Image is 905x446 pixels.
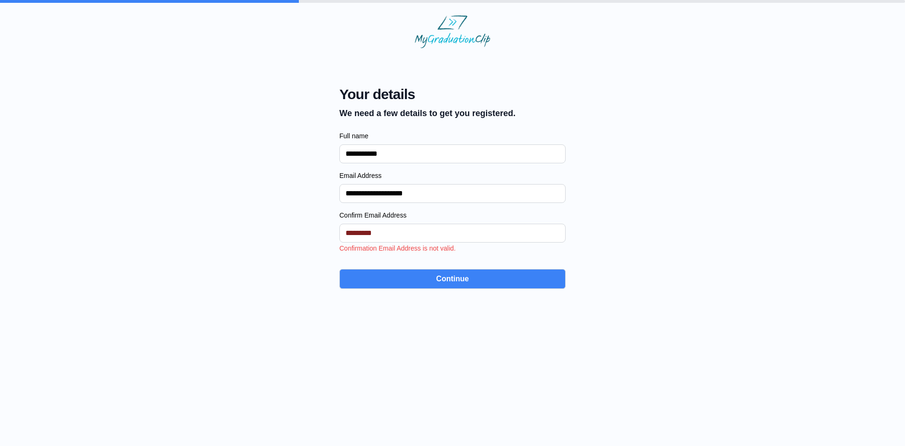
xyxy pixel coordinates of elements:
[339,210,566,220] label: Confirm Email Address
[415,15,490,48] img: MyGraduationClip
[339,171,566,180] label: Email Address
[339,131,566,141] label: Full name
[339,244,456,252] span: Confirmation Email Address is not valid.
[339,107,516,120] p: We need a few details to get you registered.
[339,86,516,103] span: Your details
[339,269,566,289] button: Continue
